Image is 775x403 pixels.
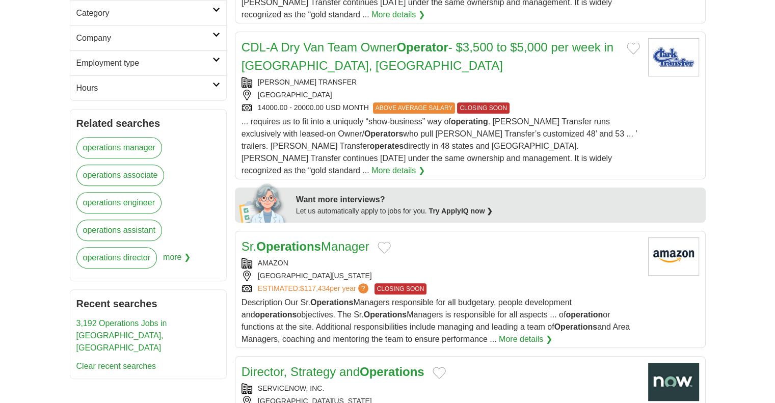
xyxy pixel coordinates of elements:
a: Clear recent searches [76,362,156,370]
h2: Related searches [76,116,220,131]
span: ... requires us to fit into a uniquely “show-business” way of . [PERSON_NAME] Transfer runs exclu... [242,117,637,175]
h2: Category [76,7,212,19]
strong: Operations [310,298,353,307]
a: operations assistant [76,220,162,241]
a: SERVICENOW, INC. [258,384,324,392]
strong: Operations [364,310,407,319]
img: apply-iq-scientist.png [239,182,288,223]
h2: Employment type [76,57,212,69]
div: Let us automatically apply to jobs for you. [296,206,700,217]
strong: operates [369,142,404,150]
a: More details ❯ [371,165,425,177]
a: Category [70,1,226,25]
a: Director, Strategy andOperations [242,365,424,379]
a: More details ❯ [499,333,552,345]
button: Add to favorite jobs [627,42,640,55]
strong: Operators [364,129,403,138]
a: More details ❯ [371,9,425,21]
img: Amazon logo [648,237,699,276]
a: CDL-A Dry Van Team OwnerOperator- $3,500 to $5,000 per week in [GEOGRAPHIC_DATA], [GEOGRAPHIC_DATA] [242,40,613,72]
div: [GEOGRAPHIC_DATA] [242,90,640,100]
h2: Recent searches [76,296,220,311]
h2: Hours [76,82,212,94]
span: ABOVE AVERAGE SALARY [373,102,456,114]
strong: Operations [554,323,597,331]
strong: operation [566,310,603,319]
a: Try ApplyIQ now ❯ [429,207,493,215]
span: $117,434 [300,284,330,292]
a: AMAZON [258,259,288,267]
span: more ❯ [163,247,191,275]
strong: operations [255,310,297,319]
a: [PERSON_NAME] TRANSFER [258,78,357,86]
a: operations associate [76,165,165,186]
strong: operating [451,117,488,126]
img: ServiceNow logo [648,363,699,401]
div: [GEOGRAPHIC_DATA][US_STATE] [242,271,640,281]
a: ESTIMATED:$117,434per year? [258,283,370,294]
div: 14000.00 - 20000.00 USD MONTH [242,102,640,114]
a: Company [70,25,226,50]
span: CLOSING SOON [457,102,510,114]
button: Add to favorite jobs [433,367,446,379]
div: Want more interviews? [296,194,700,206]
button: Add to favorite jobs [378,241,391,254]
strong: Operations [360,365,424,379]
a: Hours [70,75,226,100]
strong: Operations [256,239,321,253]
strong: Operator [396,40,448,54]
a: Sr.OperationsManager [242,239,369,253]
h2: Company [76,32,212,44]
a: 3,192 Operations Jobs in [GEOGRAPHIC_DATA], [GEOGRAPHIC_DATA] [76,319,167,352]
a: operations director [76,247,157,268]
span: CLOSING SOON [375,283,427,294]
a: operations manager [76,137,162,158]
span: ? [358,283,368,293]
img: Clark Transfer logo [648,38,699,76]
a: Employment type [70,50,226,75]
span: Description Our Sr. Managers responsible for all budgetary, people development and objectives. Th... [242,298,630,343]
a: operations engineer [76,192,162,213]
